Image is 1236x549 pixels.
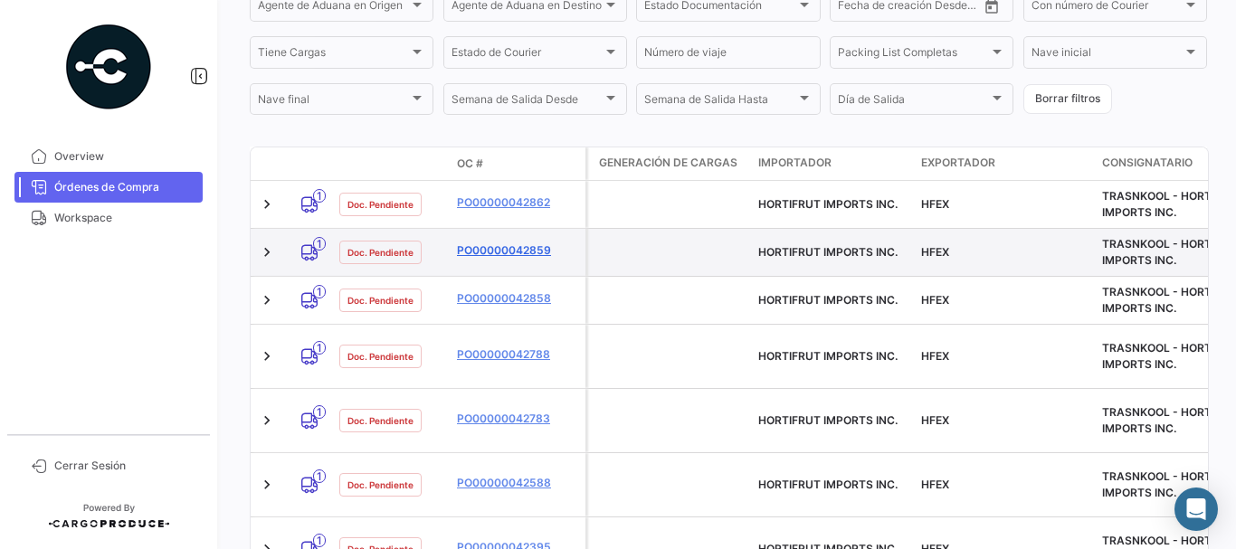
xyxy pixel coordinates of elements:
[758,155,832,171] span: Importador
[54,148,195,165] span: Overview
[1032,2,1183,14] span: Con número de Courier
[838,2,870,14] input: Desde
[258,243,276,261] a: Expand/Collapse Row
[313,189,326,203] span: 1
[54,179,195,195] span: Órdenes de Compra
[54,458,195,474] span: Cerrar Sesión
[452,2,603,14] span: Agente de Aduana en Destino
[313,285,326,298] span: 1
[921,478,949,491] span: HFEX
[258,291,276,309] a: Expand/Collapse Row
[347,245,414,260] span: Doc. Pendiente
[313,237,326,251] span: 1
[14,203,203,233] a: Workspace
[452,96,603,109] span: Semana de Salida Desde
[758,245,898,259] span: HORTIFRUT IMPORTS INC.
[758,293,898,307] span: HORTIFRUT IMPORTS INC.
[313,341,326,355] span: 1
[457,475,578,491] a: PO00000042588
[1174,487,1218,531] div: Abrir Intercom Messenger
[313,534,326,547] span: 1
[588,147,751,180] datatable-header-cell: Generación de cargas
[457,346,578,363] a: PO00000042788
[1023,84,1112,114] button: Borrar filtros
[758,349,898,363] span: HORTIFRUT IMPORTS INC.
[54,210,195,226] span: Workspace
[287,156,332,171] datatable-header-cell: Modo de Transporte
[921,413,949,427] span: HFEX
[921,155,995,171] span: Exportador
[644,2,795,14] span: Estado Documentación
[921,245,949,259] span: HFEX
[258,195,276,213] a: Expand/Collapse Row
[1032,49,1183,62] span: Nave inicial
[921,349,949,363] span: HFEX
[758,413,898,427] span: HORTIFRUT IMPORTS INC.
[450,148,585,179] datatable-header-cell: OC #
[883,2,950,14] input: Hasta
[1102,155,1193,171] span: Consignatario
[258,412,276,430] a: Expand/Collapse Row
[14,172,203,203] a: Órdenes de Compra
[457,411,578,427] a: PO00000042783
[332,156,450,171] datatable-header-cell: Estado Doc.
[14,141,203,172] a: Overview
[452,49,603,62] span: Estado de Courier
[347,413,414,428] span: Doc. Pendiente
[457,156,483,172] span: OC #
[63,22,154,112] img: powered-by.png
[347,478,414,492] span: Doc. Pendiente
[258,2,409,14] span: Agente de Aduana en Origen
[599,155,737,171] span: Generación de cargas
[457,194,578,211] a: PO00000042862
[838,49,989,62] span: Packing List Completas
[347,293,414,308] span: Doc. Pendiente
[644,96,795,109] span: Semana de Salida Hasta
[258,49,409,62] span: Tiene Cargas
[347,349,414,364] span: Doc. Pendiente
[258,96,409,109] span: Nave final
[838,96,989,109] span: Día de Salida
[313,405,326,419] span: 1
[347,197,414,212] span: Doc. Pendiente
[921,293,949,307] span: HFEX
[313,469,326,483] span: 1
[751,147,914,180] datatable-header-cell: Importador
[914,147,1095,180] datatable-header-cell: Exportador
[457,242,578,259] a: PO00000042859
[457,290,578,307] a: PO00000042858
[758,197,898,211] span: HORTIFRUT IMPORTS INC.
[921,197,949,211] span: HFEX
[758,478,898,491] span: HORTIFRUT IMPORTS INC.
[258,476,276,494] a: Expand/Collapse Row
[258,347,276,365] a: Expand/Collapse Row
